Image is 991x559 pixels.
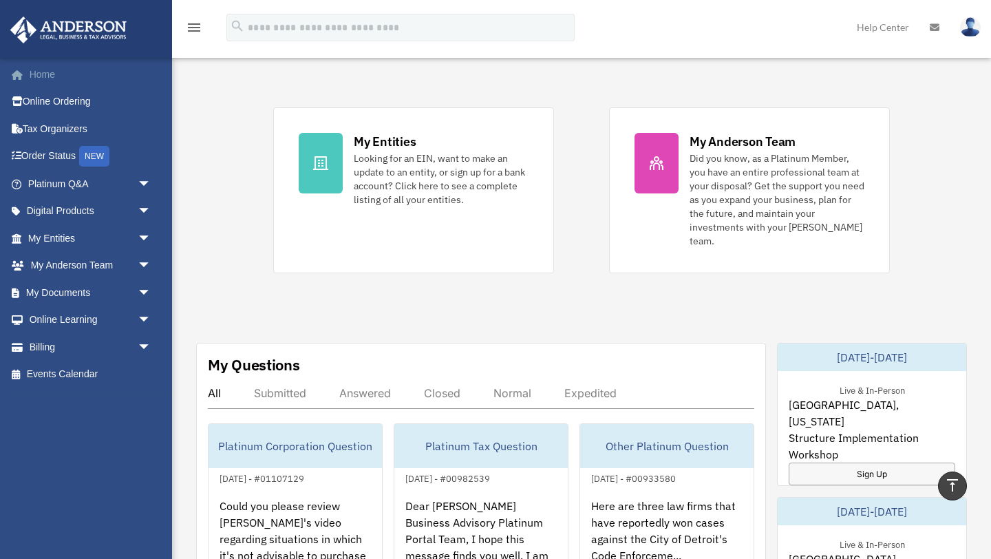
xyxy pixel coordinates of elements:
[10,88,172,116] a: Online Ordering
[79,146,109,167] div: NEW
[138,224,165,253] span: arrow_drop_down
[186,19,202,36] i: menu
[10,198,172,225] a: Digital Productsarrow_drop_down
[10,170,172,198] a: Platinum Q&Aarrow_drop_down
[580,470,687,485] div: [DATE] - #00933580
[789,397,955,430] span: [GEOGRAPHIC_DATA], [US_STATE]
[10,61,172,88] a: Home
[10,361,172,388] a: Events Calendar
[186,24,202,36] a: menu
[339,386,391,400] div: Answered
[6,17,131,43] img: Anderson Advisors Platinum Portal
[789,463,955,485] a: Sign Up
[690,133,796,150] div: My Anderson Team
[138,333,165,361] span: arrow_drop_down
[208,355,300,375] div: My Questions
[609,107,890,273] a: My Anderson Team Did you know, as a Platinum Member, you have an entire professional team at your...
[778,344,966,371] div: [DATE]-[DATE]
[10,224,172,252] a: My Entitiesarrow_drop_down
[829,382,916,397] div: Live & In-Person
[10,306,172,334] a: Online Learningarrow_drop_down
[493,386,531,400] div: Normal
[424,386,460,400] div: Closed
[273,107,554,273] a: My Entities Looking for an EIN, want to make an update to an entity, or sign up for a bank accoun...
[138,170,165,198] span: arrow_drop_down
[10,279,172,306] a: My Documentsarrow_drop_down
[944,477,961,494] i: vertical_align_top
[394,424,568,468] div: Platinum Tax Question
[254,386,306,400] div: Submitted
[138,306,165,335] span: arrow_drop_down
[354,151,529,207] div: Looking for an EIN, want to make an update to an entity, or sign up for a bank account? Click her...
[10,115,172,143] a: Tax Organizers
[10,252,172,279] a: My Anderson Teamarrow_drop_down
[354,133,416,150] div: My Entities
[789,430,955,463] span: Structure Implementation Workshop
[938,472,967,500] a: vertical_align_top
[690,151,864,248] div: Did you know, as a Platinum Member, you have an entire professional team at your disposal? Get th...
[209,470,315,485] div: [DATE] - #01107129
[960,17,981,37] img: User Pic
[829,536,916,551] div: Live & In-Person
[208,386,221,400] div: All
[580,424,754,468] div: Other Platinum Question
[138,198,165,226] span: arrow_drop_down
[10,143,172,171] a: Order StatusNEW
[209,424,382,468] div: Platinum Corporation Question
[394,470,501,485] div: [DATE] - #00982539
[230,19,245,34] i: search
[778,498,966,525] div: [DATE]-[DATE]
[138,252,165,280] span: arrow_drop_down
[138,279,165,307] span: arrow_drop_down
[10,333,172,361] a: Billingarrow_drop_down
[564,386,617,400] div: Expedited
